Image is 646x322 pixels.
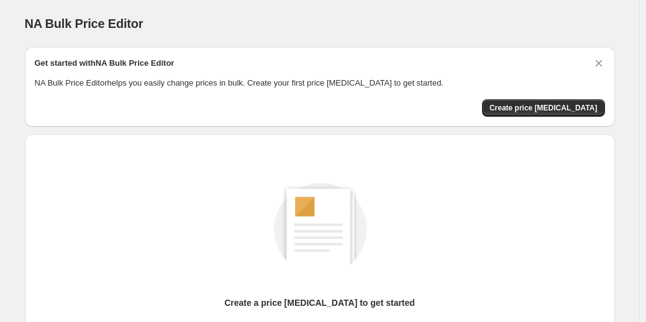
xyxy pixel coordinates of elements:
[224,297,415,309] p: Create a price [MEDICAL_DATA] to get started
[482,99,605,117] button: Create price change job
[593,57,605,69] button: Dismiss card
[489,103,598,113] span: Create price [MEDICAL_DATA]
[35,77,605,89] p: NA Bulk Price Editor helps you easily change prices in bulk. Create your first price [MEDICAL_DAT...
[25,17,143,30] span: NA Bulk Price Editor
[35,57,175,69] h2: Get started with NA Bulk Price Editor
